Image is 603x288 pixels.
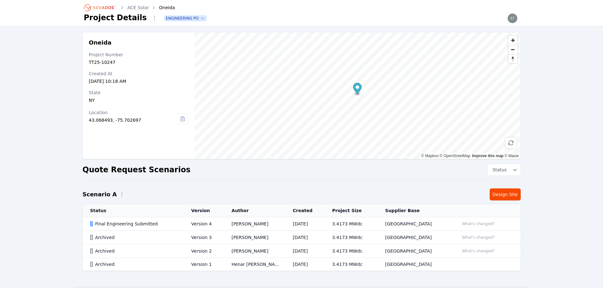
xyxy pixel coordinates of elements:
a: Mapbox [421,154,439,158]
td: [GEOGRAPHIC_DATA] [378,217,452,231]
th: Author [224,204,285,217]
td: [GEOGRAPHIC_DATA] [378,244,452,258]
div: [DATE] 10:18 AM [89,78,188,84]
tr: Final Engineering SubmittedVersion 4[PERSON_NAME][DATE]3.4173 MWdc[GEOGRAPHIC_DATA]What's changed? [83,217,521,231]
div: Map marker [353,83,362,96]
td: [GEOGRAPHIC_DATA] [378,231,452,244]
button: Reset bearing to north [508,54,518,63]
tr: ArchivedVersion 1Henar [PERSON_NAME][DATE]3.4173 MWdc[GEOGRAPHIC_DATA] [83,258,521,271]
div: 43.068493, -75.702697 [89,117,178,123]
td: [PERSON_NAME] [224,244,285,258]
div: Location [89,109,178,116]
h1: Project Details [84,13,147,23]
td: [PERSON_NAME] [224,217,285,231]
canvas: Map [194,33,520,159]
td: Henar [PERSON_NAME] [224,258,285,271]
nav: Breadcrumb [84,3,175,13]
button: Engineering PO [165,16,206,21]
div: Project Number [89,52,188,58]
th: Created [285,204,324,217]
span: Status [490,167,507,173]
td: Version 2 [184,244,224,258]
td: Version 1 [184,258,224,271]
td: 3.4173 MWdc [324,231,378,244]
td: 3.4173 MWdc [324,258,378,271]
div: Archived [90,248,181,254]
button: Status [487,164,521,175]
button: What's changed? [459,234,497,241]
th: Supplier Base [378,204,452,217]
div: Final Engineering Submitted [90,221,181,227]
a: Improve this map [472,154,503,158]
td: Version 3 [184,231,224,244]
button: Zoom out [508,45,518,54]
button: Zoom in [508,36,518,45]
th: Project Size [324,204,378,217]
button: What's changed? [459,248,497,254]
a: Maxar [505,154,519,158]
th: Status [83,204,184,217]
div: Archived [90,261,181,267]
td: 3.4173 MWdc [324,244,378,258]
td: [DATE] [285,258,324,271]
a: ACE Solar [128,4,149,11]
div: NY [89,97,188,103]
th: Version [184,204,224,217]
tr: ArchivedVersion 2[PERSON_NAME][DATE]3.4173 MWdc[GEOGRAPHIC_DATA]What's changed? [83,244,521,258]
h2: Scenario A [83,190,117,199]
td: [DATE] [285,231,324,244]
div: Created At [89,70,188,77]
a: OpenStreetMap [440,154,470,158]
td: Version 4 [184,217,224,231]
img: steve.mustaro@nevados.solar [507,13,518,23]
td: 3.4173 MWdc [324,217,378,231]
div: Archived [90,234,181,241]
td: [PERSON_NAME] [224,231,285,244]
td: [GEOGRAPHIC_DATA] [378,258,452,271]
button: What's changed? [459,220,497,227]
h2: Quote Request Scenarios [83,165,191,175]
div: Oneida [150,4,175,11]
td: [DATE] [285,244,324,258]
h2: Oneida [89,39,188,46]
div: State [89,89,188,96]
td: [DATE] [285,217,324,231]
div: TT25-10247 [89,59,188,65]
a: Design Site [490,188,521,200]
tr: ArchivedVersion 3[PERSON_NAME][DATE]3.4173 MWdc[GEOGRAPHIC_DATA]What's changed? [83,231,521,244]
